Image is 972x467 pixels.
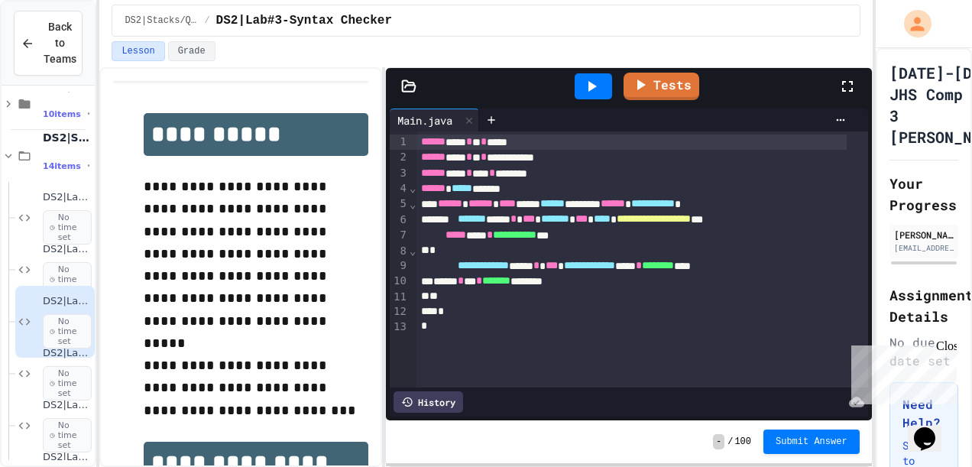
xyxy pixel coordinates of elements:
[390,212,409,228] div: 6
[43,418,92,453] span: No time set
[204,15,209,27] span: /
[908,406,957,452] iframe: chat widget
[734,436,751,448] span: 100
[390,109,479,131] div: Main.java
[845,339,957,404] iframe: chat widget
[390,181,409,196] div: 4
[43,191,92,204] span: DS2|Lab#1-PostFix
[43,314,92,349] span: No time set
[889,173,958,216] h2: Your Progress
[390,112,460,128] div: Main.java
[43,243,92,256] span: DS2|Lab#2-Prefix
[43,109,81,119] span: 10 items
[776,436,847,448] span: Submit Answer
[43,131,92,144] span: DS2|Stacks/Queues
[409,182,416,194] span: Fold line
[409,198,416,210] span: Fold line
[44,19,76,67] span: Back to Teams
[902,395,945,432] h3: Need Help?
[889,284,958,327] h2: Assignment Details
[390,244,409,259] div: 8
[390,290,409,305] div: 11
[43,161,81,171] span: 14 items
[43,399,92,412] span: DS2|Lab#5-Queue
[87,108,90,120] span: •
[894,228,954,242] div: [PERSON_NAME]
[390,228,409,243] div: 7
[43,210,92,245] span: No time set
[394,391,463,413] div: History
[713,434,724,449] span: -
[727,436,733,448] span: /
[888,6,935,41] div: My Account
[43,347,92,360] span: DS2|Lab#4-Stack
[894,242,954,254] div: [EMAIL_ADDRESS][DOMAIN_NAME]
[87,160,90,172] span: •
[125,15,198,27] span: DS2|Stacks/Queues
[390,258,409,274] div: 9
[43,295,92,308] span: DS2|Lab#3-Syntax Checker
[216,11,392,30] span: DS2|Lab#3-Syntax Checker
[390,135,409,150] div: 1
[889,333,958,370] div: No due date set
[43,262,92,297] span: No time set
[390,319,409,335] div: 13
[6,6,105,97] div: Chat with us now!Close
[390,166,409,181] div: 3
[409,245,416,257] span: Fold line
[390,150,409,165] div: 2
[763,430,860,454] button: Submit Answer
[43,451,92,464] span: DS2|Lab#6-Tower of [GEOGRAPHIC_DATA](Extra Credit)
[168,41,215,61] button: Grade
[43,366,92,401] span: No time set
[390,196,409,212] div: 5
[112,41,164,61] button: Lesson
[390,274,409,289] div: 10
[390,304,409,319] div: 12
[624,73,699,100] a: Tests
[14,11,83,76] button: Back to Teams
